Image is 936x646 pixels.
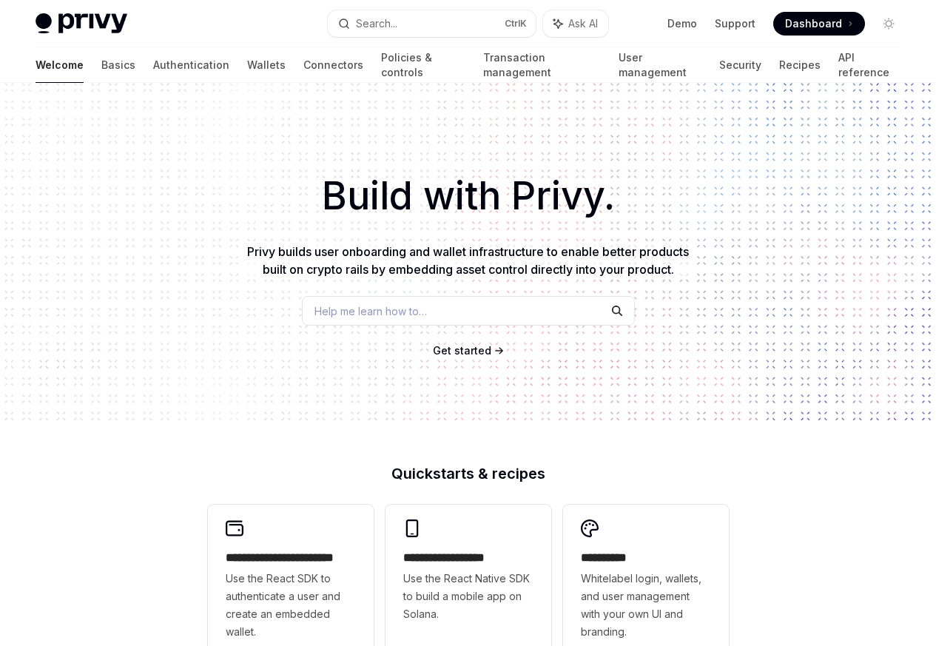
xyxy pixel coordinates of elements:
a: Recipes [779,47,821,83]
a: API reference [838,47,900,83]
a: Welcome [36,47,84,83]
span: Get started [433,344,491,357]
h1: Build with Privy. [24,167,912,225]
button: Search...CtrlK [328,10,536,37]
a: Policies & controls [381,47,465,83]
img: light logo [36,13,127,34]
a: Transaction management [483,47,600,83]
span: Ask AI [568,16,598,31]
button: Toggle dark mode [877,12,900,36]
span: Help me learn how to… [314,303,427,319]
a: User management [619,47,702,83]
a: Support [715,16,755,31]
a: Connectors [303,47,363,83]
span: Dashboard [785,16,842,31]
a: Demo [667,16,697,31]
a: Get started [433,343,491,358]
a: Wallets [247,47,286,83]
span: Privy builds user onboarding and wallet infrastructure to enable better products built on crypto ... [247,244,689,277]
span: Use the React Native SDK to build a mobile app on Solana. [403,570,533,623]
span: Use the React SDK to authenticate a user and create an embedded wallet. [226,570,356,641]
button: Ask AI [543,10,608,37]
div: Search... [356,15,397,33]
a: Basics [101,47,135,83]
a: Authentication [153,47,229,83]
a: Security [719,47,761,83]
h2: Quickstarts & recipes [208,466,729,481]
span: Whitelabel login, wallets, and user management with your own UI and branding. [581,570,711,641]
a: Dashboard [773,12,865,36]
span: Ctrl K [505,18,527,30]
